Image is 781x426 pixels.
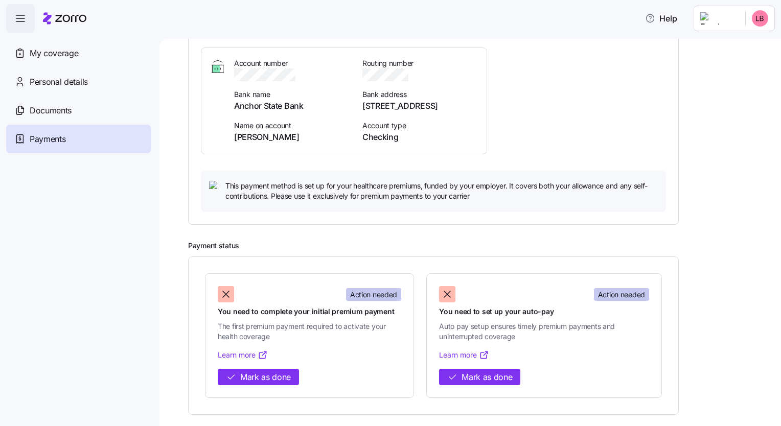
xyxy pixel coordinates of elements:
[218,369,299,386] button: Mark as done
[645,12,677,25] span: Help
[6,125,151,153] a: Payments
[30,76,88,88] span: Personal details
[218,321,401,342] span: The first premium payment required to activate your health coverage
[439,306,649,317] span: You need to set up your auto-pay
[362,100,478,112] span: [STREET_ADDRESS]
[225,181,658,202] span: This payment method is set up for your healthcare premiums, funded by your employer. It covers bo...
[30,133,65,146] span: Payments
[30,104,72,117] span: Documents
[218,350,268,360] a: Learn more
[6,96,151,125] a: Documents
[240,371,291,384] span: Mark as done
[462,371,512,384] span: Mark as done
[439,321,649,342] span: Auto pay setup ensures timely premium payments and uninterrupted coverage
[637,8,685,29] button: Help
[30,47,78,60] span: My coverage
[209,181,221,193] img: icon bulb
[598,290,645,300] span: Action needed
[439,369,520,386] button: Mark as done
[218,306,401,317] span: You need to complete your initial premium payment
[234,100,350,112] span: Anchor State Bank
[439,350,489,360] a: Learn more
[6,39,151,67] a: My coverage
[362,121,478,131] span: Account type
[234,121,350,131] span: Name on account
[234,58,350,68] span: Account number
[362,58,478,68] span: Routing number
[362,89,478,100] span: Bank address
[234,131,350,144] span: [PERSON_NAME]
[350,290,397,300] span: Action needed
[700,12,737,25] img: Employer logo
[234,89,350,100] span: Bank name
[752,10,768,27] img: dc6d401a0d049ff48e21ca3746d05104
[188,241,767,251] h2: Payment status
[362,131,478,144] span: Checking
[6,67,151,96] a: Personal details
